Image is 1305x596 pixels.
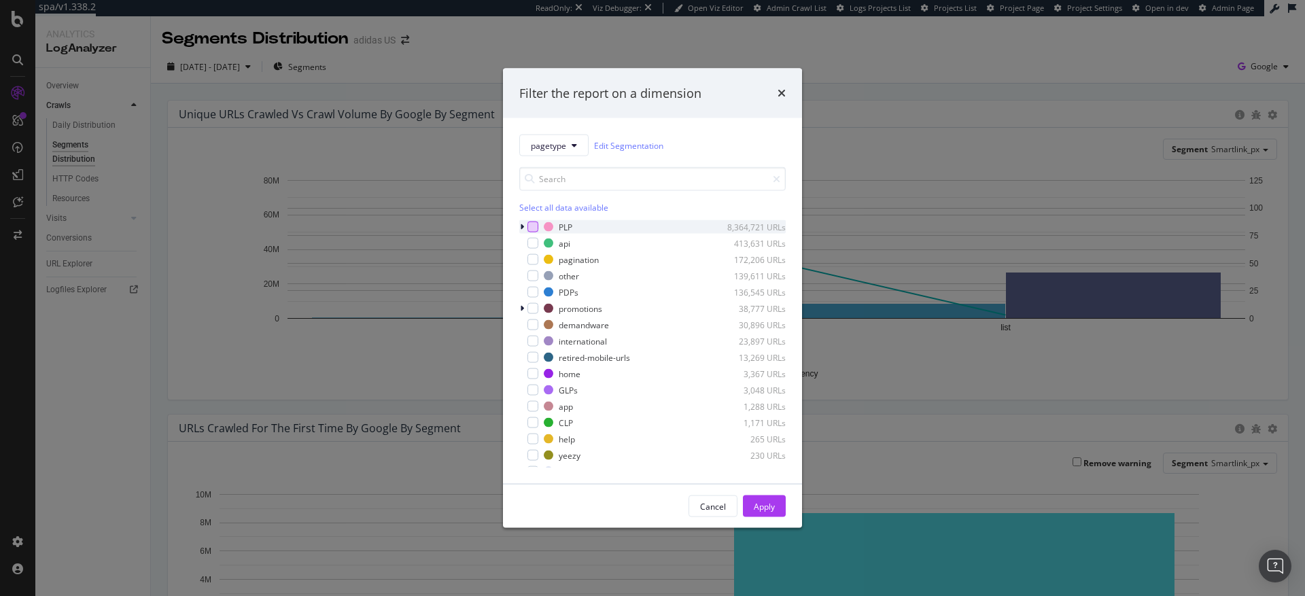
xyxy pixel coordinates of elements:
[559,400,573,412] div: app
[559,449,580,461] div: yeezy
[719,368,786,379] div: 3,367 URLs
[559,417,573,428] div: CLP
[519,202,786,213] div: Select all data available
[719,270,786,281] div: 139,611 URLs
[700,500,726,512] div: Cancel
[559,270,579,281] div: other
[519,84,701,102] div: Filter the report on a dimension
[559,302,602,314] div: promotions
[719,433,786,444] div: 265 URLs
[689,495,737,517] button: Cancel
[719,449,786,461] div: 230 URLs
[594,138,663,152] a: Edit Segmentation
[754,500,775,512] div: Apply
[559,286,578,298] div: PDPs
[559,335,607,347] div: international
[719,466,786,477] div: 65 URLs
[559,384,578,396] div: GLPs
[1259,550,1291,582] div: Open Intercom Messenger
[559,351,630,363] div: retired-mobile-urls
[559,466,582,477] div: stores
[719,319,786,330] div: 30,896 URLs
[719,253,786,265] div: 172,206 URLs
[519,167,786,191] input: Search
[719,384,786,396] div: 3,048 URLs
[559,237,570,249] div: api
[743,495,786,517] button: Apply
[719,417,786,428] div: 1,171 URLs
[531,139,566,151] span: pagetype
[559,319,609,330] div: demandware
[719,286,786,298] div: 136,545 URLs
[719,335,786,347] div: 23,897 URLs
[559,221,572,232] div: PLP
[778,84,786,102] div: times
[519,135,589,156] button: pagetype
[719,302,786,314] div: 38,777 URLs
[719,221,786,232] div: 8,364,721 URLs
[503,68,802,528] div: modal
[719,237,786,249] div: 413,631 URLs
[559,253,599,265] div: pagination
[559,368,580,379] div: home
[559,433,575,444] div: help
[719,400,786,412] div: 1,288 URLs
[719,351,786,363] div: 13,269 URLs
